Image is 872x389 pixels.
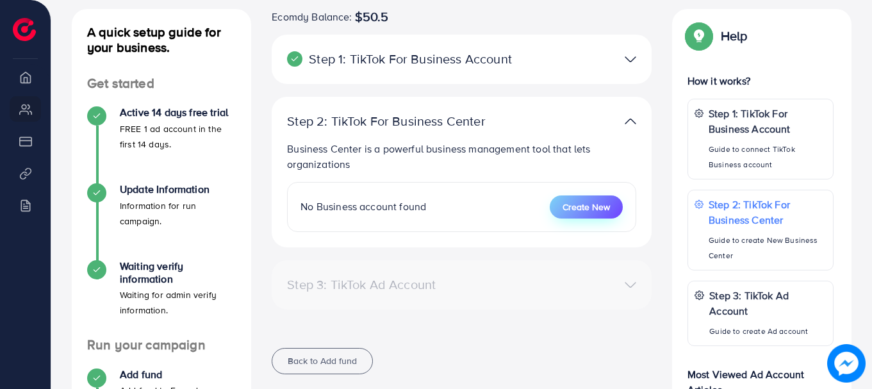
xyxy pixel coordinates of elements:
[827,344,866,383] img: image
[550,195,623,219] button: Create New
[120,198,236,229] p: Information for run campaign.
[72,106,251,183] li: Active 14 days free trial
[13,18,36,41] img: logo
[72,24,251,55] h4: A quick setup guide for your business.
[687,73,834,88] p: How it works?
[288,354,357,367] span: Back to Add fund
[120,121,236,152] p: FREE 1 ad account in the first 14 days.
[272,9,352,24] span: Ecomdy Balance:
[300,199,426,213] span: No Business account found
[625,50,636,69] img: TikTok partner
[709,142,827,172] p: Guide to connect TikTok Business account
[72,260,251,337] li: Waiting verify information
[120,260,236,285] h4: Waiting verify information
[272,348,373,374] button: Back to Add fund
[709,233,827,263] p: Guide to create New Business Center
[120,287,236,318] p: Waiting for admin verify information.
[625,112,636,131] img: TikTok partner
[120,183,236,195] h4: Update Information
[72,337,251,353] h4: Run your campaign
[287,51,513,67] p: Step 1: TikTok For Business Account
[287,113,513,129] p: Step 2: TikTok For Business Center
[120,106,236,119] h4: Active 14 days free trial
[687,24,711,47] img: Popup guide
[72,183,251,260] li: Update Information
[709,288,827,319] p: Step 3: TikTok Ad Account
[709,324,827,339] p: Guide to create Ad account
[709,197,827,228] p: Step 2: TikTok For Business Center
[120,368,236,381] h4: Add fund
[287,141,636,172] p: Business Center is a powerful business management tool that lets organizations
[563,201,610,213] span: Create New
[721,28,748,44] p: Help
[355,9,389,24] span: $50.5
[72,76,251,92] h4: Get started
[709,106,827,137] p: Step 1: TikTok For Business Account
